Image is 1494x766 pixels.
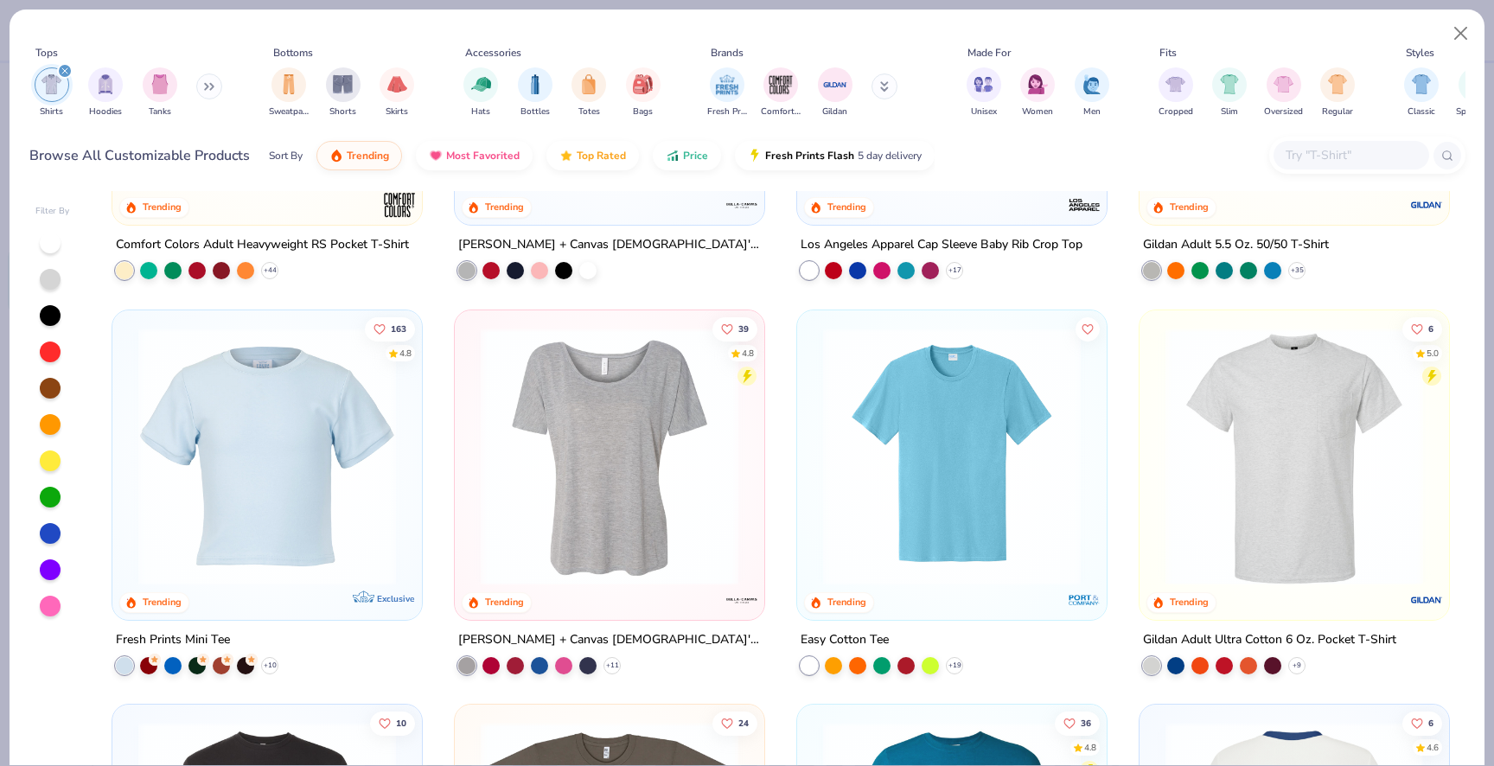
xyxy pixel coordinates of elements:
button: filter button [1404,67,1439,118]
span: Classic [1408,105,1435,118]
button: filter button [967,67,1001,118]
span: 6 [1428,324,1433,333]
div: filter for Hoodies [88,67,123,118]
button: filter button [1075,67,1109,118]
div: filter for Women [1020,67,1055,118]
div: filter for Shirts [35,67,69,118]
div: Gildan Adult 5.5 Oz. 50/50 T-Shirt [1143,233,1329,255]
div: Accessories [465,45,521,61]
img: Hoodies Image [96,74,115,94]
button: Most Favorited [416,141,533,170]
img: Totes Image [579,74,598,94]
img: Men Image [1082,74,1101,94]
div: Made For [967,45,1011,61]
img: Women Image [1028,74,1048,94]
button: filter button [143,67,177,118]
button: Like [371,712,416,736]
div: 5.0 [1427,347,1439,360]
div: filter for Shorts [326,67,361,118]
span: Women [1022,105,1053,118]
span: Fresh Prints Flash [765,149,854,163]
button: filter button [707,67,747,118]
span: + 9 [1293,660,1301,670]
span: + 11 [606,660,619,670]
span: Totes [578,105,600,118]
div: filter for Sweatpants [269,67,309,118]
div: Los Angeles Apparel Cap Sleeve Baby Rib Crop Top [801,233,1082,255]
div: Fits [1159,45,1177,61]
img: Comfort Colors logo [382,187,417,221]
span: Sweatpants [269,105,309,118]
div: filter for Fresh Prints [707,67,747,118]
button: Close [1445,17,1478,50]
div: 4.8 [742,347,754,360]
button: filter button [1320,67,1355,118]
img: Skirts Image [387,74,407,94]
span: 163 [392,324,407,333]
div: Styles [1406,45,1434,61]
span: Skirts [386,105,408,118]
button: filter button [1159,67,1193,118]
img: Hats Image [471,74,491,94]
img: Shirts Image [41,74,61,94]
div: filter for Skirts [380,67,414,118]
div: filter for Regular [1320,67,1355,118]
button: filter button [269,67,309,118]
div: Easy Cotton Tee [801,629,889,650]
span: + 35 [1290,265,1303,275]
img: Gildan Image [822,72,848,98]
div: filter for Bottles [518,67,552,118]
span: Cropped [1159,105,1193,118]
div: Brands [711,45,744,61]
div: Bottoms [273,45,313,61]
button: Like [712,712,757,736]
span: Price [683,149,708,163]
span: 6 [1428,719,1433,728]
button: filter button [35,67,69,118]
div: filter for Comfort Colors [761,67,801,118]
span: 10 [397,719,407,728]
div: filter for Tanks [143,67,177,118]
img: Regular Image [1328,74,1348,94]
img: Bella + Canvas logo [725,582,759,616]
img: 66c9def3-396c-43f3-89a1-c921e7bc6e99 [472,327,747,584]
button: Like [1402,316,1442,341]
span: Bottles [520,105,550,118]
img: TopRated.gif [559,149,573,163]
img: flash.gif [748,149,762,163]
span: Tanks [149,105,171,118]
span: Trending [347,149,389,163]
span: + 19 [948,660,961,670]
img: Unisex Image [974,74,993,94]
span: Unisex [971,105,997,118]
button: filter button [761,67,801,118]
span: Gildan [822,105,847,118]
img: b70dd43c-c480-4cfa-af3a-73f367dd7b39 [814,327,1089,584]
button: filter button [818,67,852,118]
span: Bags [633,105,653,118]
img: Bags Image [633,74,652,94]
button: Like [1076,316,1100,341]
div: Browse All Customizable Products [29,145,250,166]
span: Hoodies [89,105,122,118]
div: filter for Bags [626,67,661,118]
button: filter button [1264,67,1303,118]
span: 39 [738,324,749,333]
span: Oversized [1264,105,1303,118]
img: Los Angeles Apparel logo [1067,187,1101,221]
img: Comfort Colors Image [768,72,794,98]
img: Sweatpants Image [279,74,298,94]
span: Exclusive [377,592,414,603]
div: filter for Totes [571,67,606,118]
div: Tops [35,45,58,61]
button: filter button [326,67,361,118]
span: Regular [1322,105,1353,118]
div: filter for Cropped [1159,67,1193,118]
button: Top Rated [546,141,639,170]
div: filter for Hats [463,67,498,118]
span: Most Favorited [446,149,520,163]
div: filter for Slim [1212,67,1247,118]
img: Port & Company logo [1067,582,1101,616]
img: Classic Image [1412,74,1432,94]
div: 4.8 [1084,742,1096,755]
